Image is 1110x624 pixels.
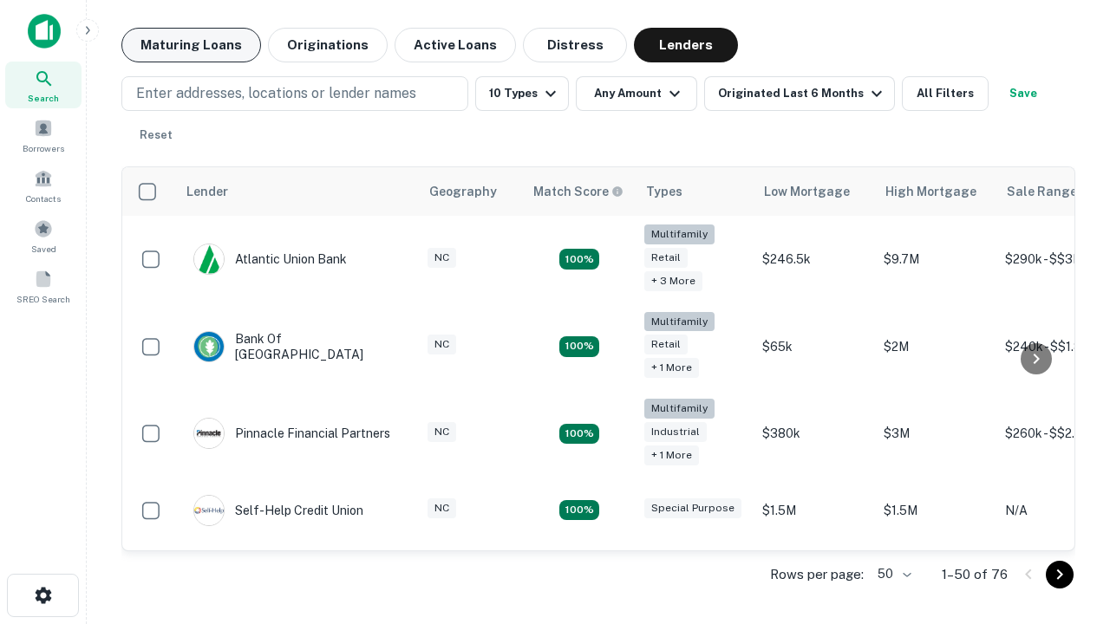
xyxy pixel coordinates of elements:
span: Search [28,91,59,105]
div: + 1 more [644,445,699,465]
p: Rows per page: [770,564,864,585]
img: picture [194,419,224,448]
td: $380k [754,390,875,478]
button: Any Amount [576,76,697,111]
button: 10 Types [475,76,569,111]
p: Enter addresses, locations or lender names [136,83,416,104]
button: Active Loans [395,28,516,62]
td: $1.5M [875,478,996,543]
div: Types [646,181,682,202]
button: Enter addresses, locations or lender names [121,76,468,111]
a: Saved [5,212,82,259]
div: Special Purpose [644,498,741,518]
button: Distress [523,28,627,62]
div: Matching Properties: 11, hasApolloMatch: undefined [559,500,599,521]
h6: Match Score [533,182,620,201]
th: High Mortgage [875,167,996,216]
td: $246.5k [754,216,875,303]
div: Multifamily [644,312,715,332]
button: Go to next page [1046,561,1074,588]
div: High Mortgage [885,181,976,202]
button: Originated Last 6 Months [704,76,895,111]
th: Geography [419,167,523,216]
button: Maturing Loans [121,28,261,62]
th: Types [636,167,754,216]
td: $1.5M [754,478,875,543]
button: Save your search to get updates of matches that match your search criteria. [996,76,1051,111]
button: Reset [128,118,184,153]
div: Capitalize uses an advanced AI algorithm to match your search with the best lender. The match sco... [533,182,624,201]
div: Matching Properties: 17, hasApolloMatch: undefined [559,336,599,357]
span: Saved [31,242,56,256]
img: picture [194,496,224,525]
a: SREO Search [5,263,82,309]
div: Multifamily [644,399,715,419]
div: Sale Range [1007,181,1077,202]
td: $3M [875,390,996,478]
td: $65k [754,303,875,391]
a: Search [5,62,82,108]
th: Capitalize uses an advanced AI algorithm to match your search with the best lender. The match sco... [523,167,636,216]
div: Matching Properties: 14, hasApolloMatch: undefined [559,424,599,445]
a: Borrowers [5,112,82,159]
td: $2M [875,303,996,391]
div: NC [428,335,456,354]
div: Atlantic Union Bank [193,244,347,275]
iframe: Chat Widget [1023,485,1110,569]
button: Originations [268,28,388,62]
span: Contacts [26,192,61,205]
div: NC [428,422,456,442]
div: Matching Properties: 10, hasApolloMatch: undefined [559,249,599,270]
button: All Filters [902,76,989,111]
td: $9.7M [875,216,996,303]
span: Borrowers [23,141,64,155]
div: Bank Of [GEOGRAPHIC_DATA] [193,331,402,362]
img: picture [194,332,224,361]
div: Industrial [644,422,707,442]
p: 1–50 of 76 [942,564,1008,585]
div: Low Mortgage [764,181,850,202]
div: 50 [871,562,914,587]
button: Lenders [634,28,738,62]
span: SREO Search [16,292,70,306]
div: Retail [644,248,688,268]
div: NC [428,498,456,518]
div: + 3 more [644,271,702,291]
div: Retail [644,335,688,354]
img: capitalize-icon.png [28,14,61,49]
img: picture [194,244,224,274]
div: Multifamily [644,224,715,244]
div: + 1 more [644,358,699,378]
div: Lender [186,181,228,202]
th: Low Mortgage [754,167,875,216]
div: Geography [429,181,497,202]
div: NC [428,248,456,268]
div: Pinnacle Financial Partners [193,418,390,449]
div: Self-help Credit Union [193,495,363,526]
th: Lender [176,167,419,216]
a: Contacts [5,162,82,209]
div: Originated Last 6 Months [718,83,887,104]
